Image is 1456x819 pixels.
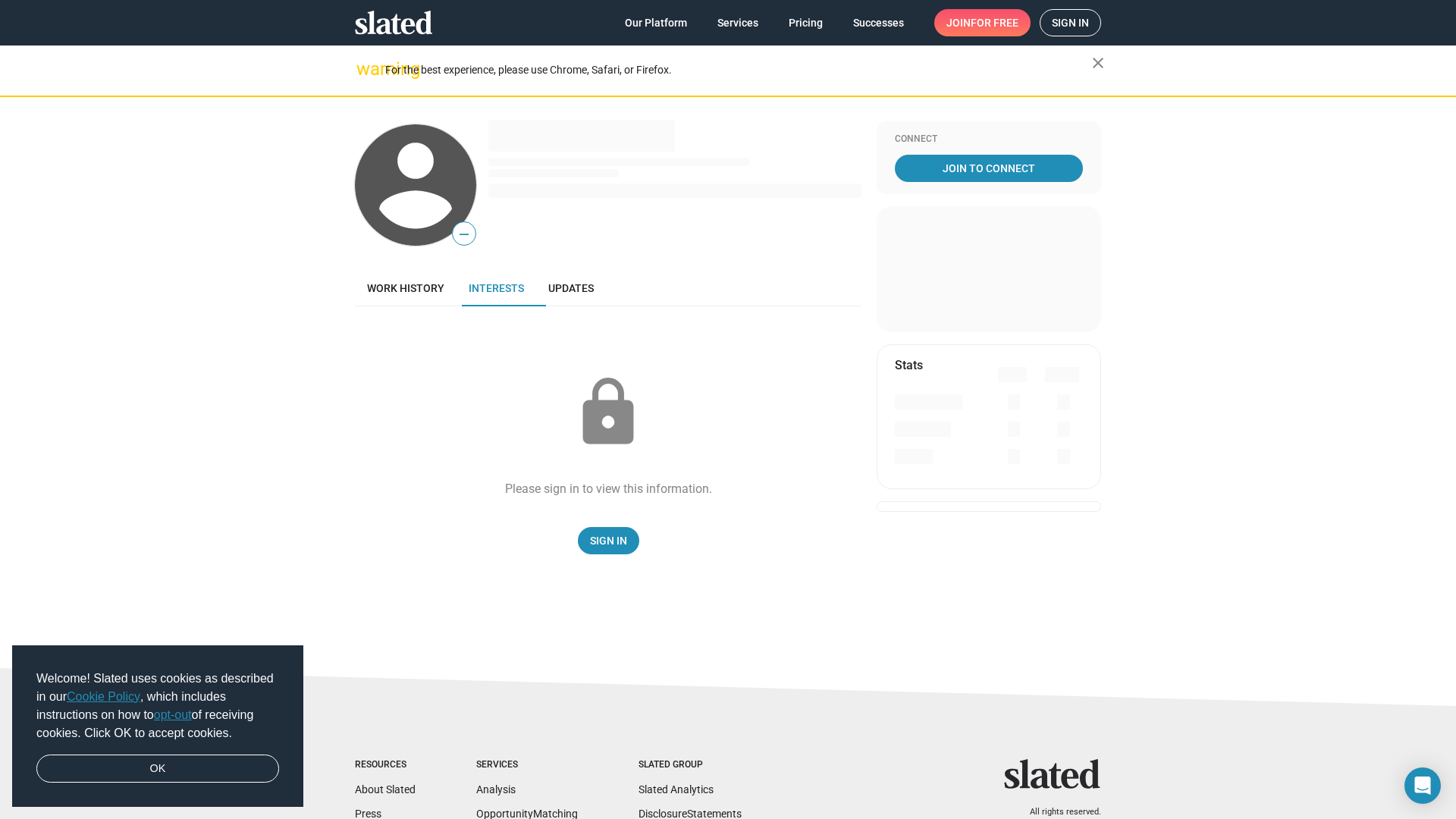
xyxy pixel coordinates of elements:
a: opt-out [154,708,192,721]
mat-card-title: Stats [895,357,923,373]
span: Updates [548,282,594,294]
div: Resources [355,759,416,771]
span: Work history [367,282,444,294]
a: Joinfor free [934,9,1031,36]
a: Sign in [1040,9,1101,36]
span: Successes [853,9,904,36]
mat-icon: lock [570,375,646,450]
a: Updates [536,270,606,306]
a: Slated Analytics [639,783,714,795]
span: Sign In [590,527,627,554]
a: Pricing [777,9,835,36]
span: Pricing [789,9,823,36]
a: Cookie Policy [67,690,140,703]
mat-icon: warning [356,60,375,78]
a: Services [705,9,770,36]
span: Sign in [1052,10,1089,36]
div: Slated Group [639,759,742,771]
a: Work history [355,270,457,306]
div: cookieconsent [12,645,303,808]
div: Services [476,759,578,771]
div: For the best experience, please use Chrome, Safari, or Firefox. [385,60,1092,80]
a: About Slated [355,783,416,795]
a: Successes [841,9,916,36]
div: Please sign in to view this information. [505,481,712,497]
a: dismiss cookie message [36,755,279,783]
mat-icon: close [1089,54,1107,72]
a: Analysis [476,783,516,795]
span: Welcome! Slated uses cookies as described in our , which includes instructions on how to of recei... [36,670,279,742]
span: — [453,224,475,244]
span: Services [717,9,758,36]
a: Sign In [578,527,639,554]
span: for free [971,9,1018,36]
span: Interests [469,282,524,294]
a: Interests [457,270,536,306]
a: Join To Connect [895,155,1083,182]
div: Open Intercom Messenger [1404,767,1441,804]
span: Our Platform [625,9,687,36]
div: Connect [895,133,1083,146]
a: Our Platform [613,9,699,36]
span: Join [946,9,1018,36]
span: Join To Connect [898,155,1080,182]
